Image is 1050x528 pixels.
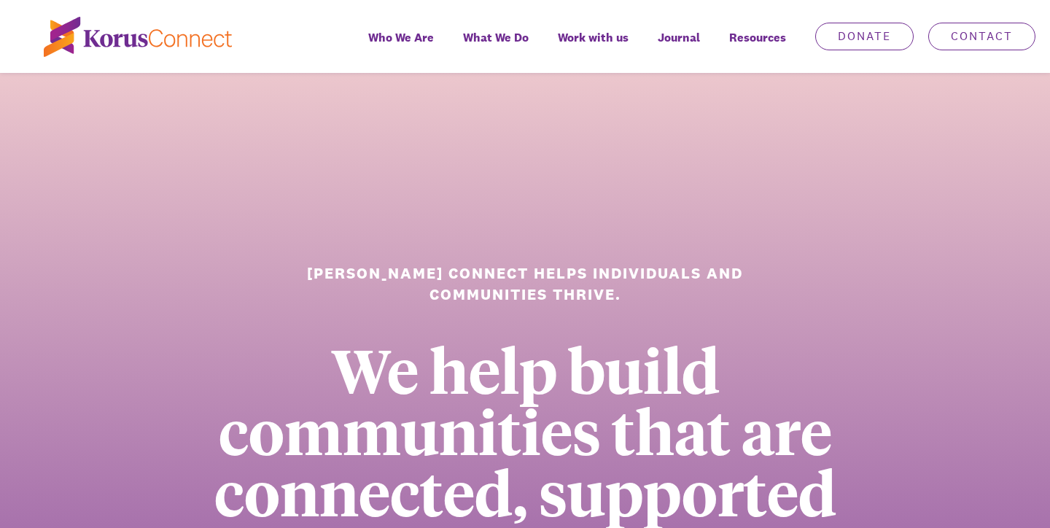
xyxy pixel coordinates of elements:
a: Who We Are [354,20,448,73]
a: What We Do [448,20,543,73]
span: What We Do [463,27,529,48]
a: Journal [643,20,715,73]
img: korus-connect%2Fc5177985-88d5-491d-9cd7-4a1febad1357_logo.svg [44,17,232,57]
div: Resources [715,20,801,73]
span: Journal [658,27,700,48]
span: Who We Are [368,27,434,48]
span: Work with us [558,27,629,48]
a: Donate [815,23,914,50]
h1: [PERSON_NAME] Connect helps individuals and communities thrive. [290,263,761,306]
a: Work with us [543,20,643,73]
a: Contact [928,23,1035,50]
